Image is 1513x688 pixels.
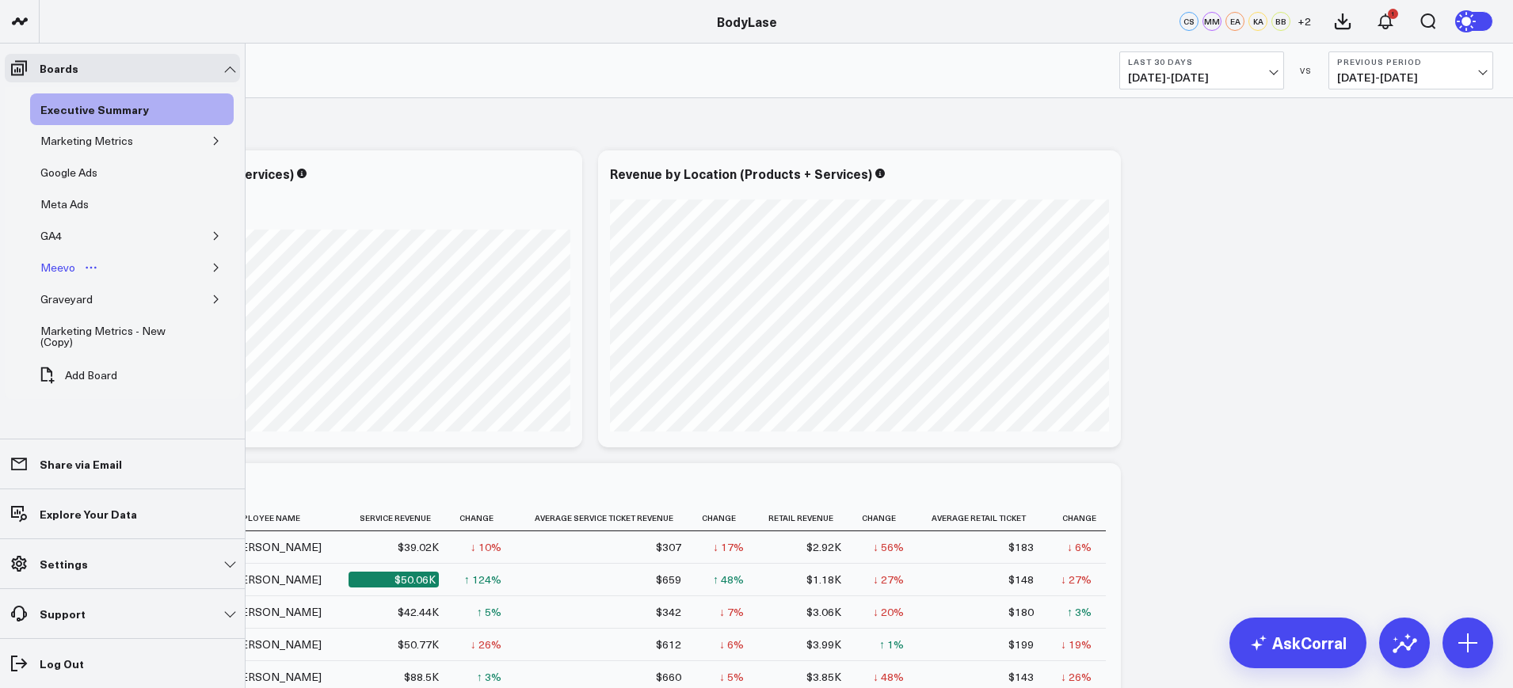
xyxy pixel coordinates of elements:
p: Support [40,607,86,620]
button: Previous Period[DATE]-[DATE] [1328,51,1493,89]
p: Share via Email [40,458,122,470]
div: ↓ 6% [719,637,744,652]
div: GA4 [36,226,66,245]
div: [PERSON_NAME] [230,572,322,587]
div: $3.85K [806,669,841,685]
span: [DATE] - [DATE] [1337,71,1484,84]
div: Previous: $900.59K [71,217,570,230]
div: ↓ 26% [1061,669,1092,685]
a: MeevoOpen board menu [30,252,109,283]
a: Marketing MetricsOpen board menu [30,125,167,157]
div: [PERSON_NAME] [230,637,322,652]
b: Last 30 Days [1128,57,1275,67]
div: ↓ 7% [719,604,744,620]
div: $1.18K [806,572,841,587]
div: ↑ 48% [713,572,744,587]
div: $143 [1008,669,1034,685]
p: Boards [40,62,78,74]
div: $659 [656,572,681,587]
th: Change [453,505,516,531]
div: $50.06K [349,572,439,587]
div: VS [1292,66,1321,75]
div: BB [1271,12,1290,31]
span: + 2 [1298,16,1311,27]
p: Log Out [40,657,84,670]
div: $342 [656,604,681,620]
p: Settings [40,557,88,570]
b: Previous Period [1337,57,1484,67]
div: $3.06K [806,604,841,620]
div: $50.77K [398,637,439,652]
div: $42.44K [398,604,439,620]
div: ↓ 56% [873,539,904,555]
a: BodyLase [717,13,777,30]
a: Log Out [5,649,240,678]
div: Graveyard [36,290,97,309]
div: $148 [1008,572,1034,587]
div: $183 [1008,539,1034,555]
p: Explore Your Data [40,507,137,520]
div: ↑ 1% [879,637,904,652]
div: $3.99K [806,637,841,652]
button: Last 30 Days[DATE]-[DATE] [1119,51,1284,89]
button: +2 [1294,12,1313,31]
th: Service Revenue [349,505,453,531]
th: Average Service Ticket Revenue [516,505,696,531]
div: Revenue by Location (Products + Services) [610,165,872,182]
th: Change [856,505,918,531]
div: [PERSON_NAME] [230,539,322,555]
div: $199 [1008,637,1034,652]
div: ↓ 48% [873,669,904,685]
div: Google Ads [36,163,101,182]
a: Meta AdsOpen board menu [30,188,123,220]
div: Meevo [36,258,79,277]
th: Change [1048,505,1106,531]
div: KA [1248,12,1267,31]
a: Marketing Metrics - New (Copy)Open board menu [30,315,224,358]
div: ↓ 27% [873,572,904,587]
div: Marketing Metrics [36,131,137,150]
div: EA [1225,12,1244,31]
div: $660 [656,669,681,685]
div: ↑ 3% [1067,604,1092,620]
div: 1 [1388,9,1398,19]
th: Retail Revenue [758,505,856,531]
button: Add Board [30,358,125,393]
a: GraveyardOpen board menu [30,283,127,315]
div: Executive Summary [36,100,153,119]
div: $612 [656,637,681,652]
div: ↓ 5% [719,669,744,685]
a: AskCorral [1229,618,1366,668]
div: ↓ 17% [713,539,744,555]
a: GA4Open board menu [30,220,96,252]
div: $39.02K [398,539,439,555]
span: [DATE] - [DATE] [1128,71,1275,84]
div: Meta Ads [36,195,93,214]
div: $307 [656,539,681,555]
div: ↓ 20% [873,604,904,620]
div: CS [1180,12,1199,31]
th: Employee Name [230,505,349,531]
th: Average Retail Ticket [918,505,1048,531]
div: [PERSON_NAME] [230,669,322,685]
div: ↓ 19% [1061,637,1092,652]
a: Executive SummaryOpen board menu [30,93,183,125]
div: [PERSON_NAME] [230,604,322,620]
th: Change [696,505,758,531]
div: ↓ 26% [471,637,501,652]
div: Marketing Metrics - New (Copy) [36,321,196,352]
div: ↓ 10% [471,539,501,555]
div: ↑ 3% [477,669,501,685]
div: $2.92K [806,539,841,555]
button: Open board menu [79,261,103,274]
div: ↑ 124% [464,572,501,587]
div: ↑ 5% [477,604,501,620]
div: ↓ 6% [1067,539,1092,555]
a: Google AdsOpen board menu [30,157,131,188]
div: $88.5K [404,669,439,685]
div: ↓ 27% [1061,572,1092,587]
div: MM [1202,12,1221,31]
div: $180 [1008,604,1034,620]
span: Add Board [65,369,117,382]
